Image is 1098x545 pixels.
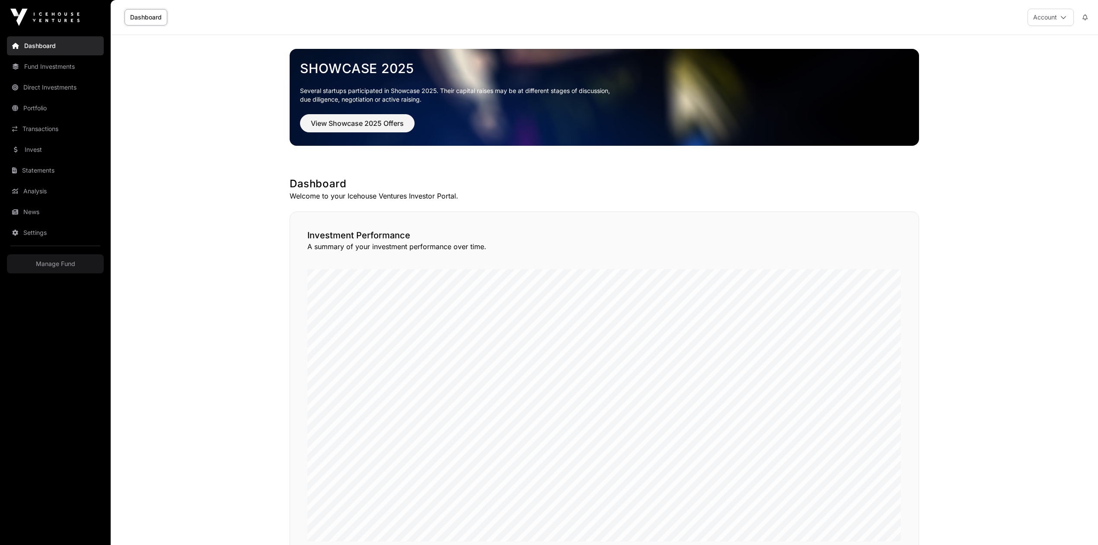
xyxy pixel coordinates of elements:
[124,9,167,26] a: Dashboard
[300,114,415,132] button: View Showcase 2025 Offers
[7,36,104,55] a: Dashboard
[7,223,104,242] a: Settings
[10,9,80,26] img: Icehouse Ventures Logo
[7,57,104,76] a: Fund Investments
[290,191,919,201] p: Welcome to your Icehouse Ventures Investor Portal.
[290,49,919,146] img: Showcase 2025
[300,87,909,104] p: Several startups participated in Showcase 2025. Their capital raises may be at different stages o...
[311,118,404,128] span: View Showcase 2025 Offers
[300,123,415,131] a: View Showcase 2025 Offers
[7,99,104,118] a: Portfolio
[7,140,104,159] a: Invest
[307,241,901,252] p: A summary of your investment performance over time.
[307,229,901,241] h2: Investment Performance
[1028,9,1074,26] button: Account
[300,61,909,76] a: Showcase 2025
[7,78,104,97] a: Direct Investments
[290,177,919,191] h1: Dashboard
[7,119,104,138] a: Transactions
[7,161,104,180] a: Statements
[7,202,104,221] a: News
[7,254,104,273] a: Manage Fund
[7,182,104,201] a: Analysis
